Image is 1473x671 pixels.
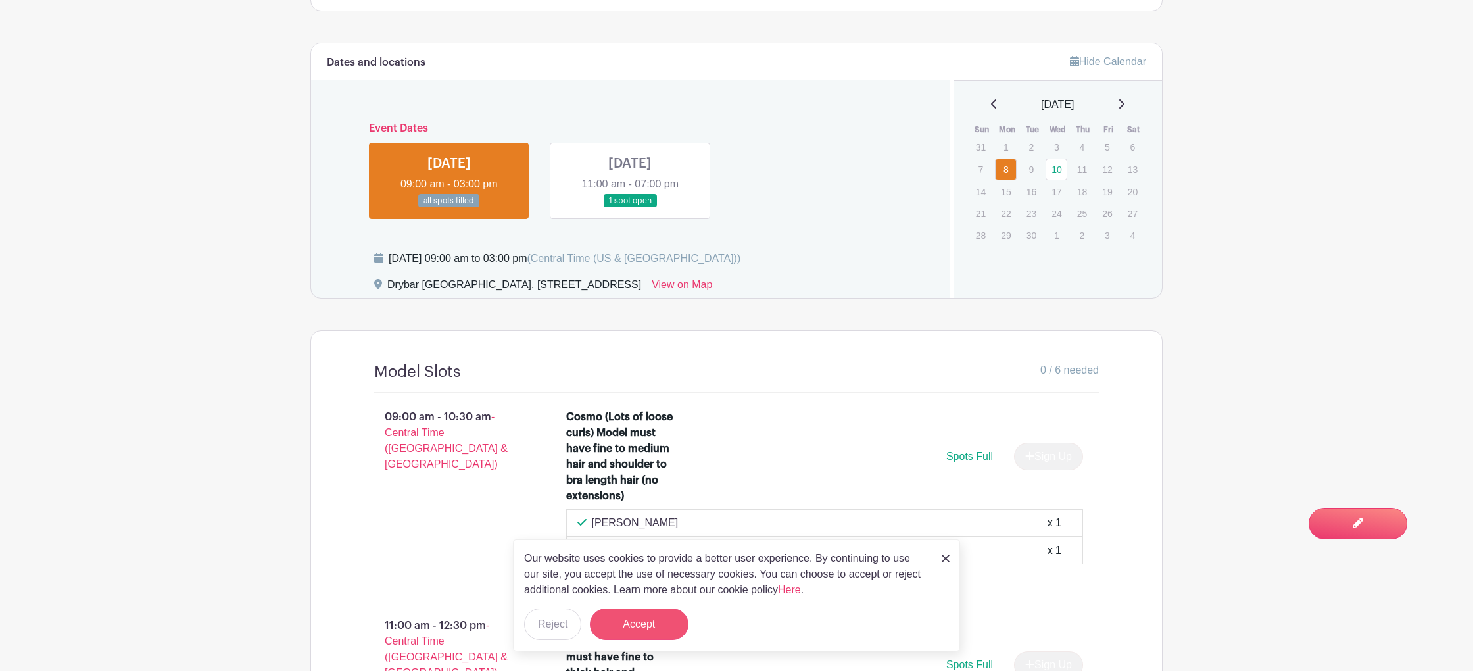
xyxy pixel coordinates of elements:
p: 4 [1071,137,1093,157]
p: 3 [1046,137,1067,157]
p: [PERSON_NAME] [592,515,679,531]
p: 15 [995,182,1017,202]
span: 0 / 6 needed [1040,362,1099,378]
th: Mon [994,123,1020,136]
p: 12 [1096,159,1118,180]
p: 9 [1021,159,1042,180]
th: Sat [1121,123,1147,136]
div: Drybar [GEOGRAPHIC_DATA], [STREET_ADDRESS] [387,277,641,298]
button: Accept [590,609,688,640]
span: - Central Time ([GEOGRAPHIC_DATA] & [GEOGRAPHIC_DATA]) [385,411,508,470]
p: 2 [1071,225,1093,245]
div: Cosmo (Lots of loose curls) Model must have fine to medium hair and shoulder to bra length hair (... [566,409,680,504]
div: x 1 [1048,515,1061,531]
p: 16 [1021,182,1042,202]
p: 29 [995,225,1017,245]
a: View on Map [652,277,712,298]
p: 21 [970,203,992,224]
p: 6 [1122,137,1144,157]
p: 24 [1046,203,1067,224]
p: 09:00 am - 10:30 am [353,404,545,478]
p: 23 [1021,203,1042,224]
p: 18 [1071,182,1093,202]
p: 14 [970,182,992,202]
th: Wed [1045,123,1071,136]
p: 31 [970,137,992,157]
th: Tue [1020,123,1046,136]
a: Here [778,584,801,595]
p: 20 [1122,182,1144,202]
span: (Central Time (US & [GEOGRAPHIC_DATA])) [527,253,740,264]
span: Spots Full [946,451,993,462]
a: 8 [995,159,1017,180]
p: 11 [1071,159,1093,180]
img: close_button-5f87c8562297e5c2d7936805f587ecaba9071eb48480494691a3f1689db116b3.svg [942,555,950,562]
p: 25 [1071,203,1093,224]
p: 13 [1122,159,1144,180]
p: 2 [1021,137,1042,157]
p: 1 [1046,225,1067,245]
p: 30 [1021,225,1042,245]
p: 19 [1096,182,1118,202]
p: 7 [970,159,992,180]
p: 4 [1122,225,1144,245]
p: 5 [1096,137,1118,157]
p: 3 [1096,225,1118,245]
a: 10 [1046,159,1067,180]
h6: Event Dates [358,122,902,135]
p: Our website uses cookies to provide a better user experience. By continuing to use our site, you ... [524,551,928,598]
div: x 1 [1048,543,1061,559]
th: Thu [1071,123,1096,136]
a: Hide Calendar [1070,56,1146,67]
span: [DATE] [1041,97,1074,112]
button: Reject [524,609,581,640]
p: 22 [995,203,1017,224]
h6: Dates and locations [327,57,425,69]
p: 27 [1122,203,1144,224]
span: Spots Full [946,659,993,670]
p: 17 [1046,182,1067,202]
th: Sun [969,123,995,136]
div: [DATE] 09:00 am to 03:00 pm [389,251,740,266]
h4: Model Slots [374,362,461,382]
p: 1 [995,137,1017,157]
th: Fri [1096,123,1121,136]
p: 26 [1096,203,1118,224]
p: 28 [970,225,992,245]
